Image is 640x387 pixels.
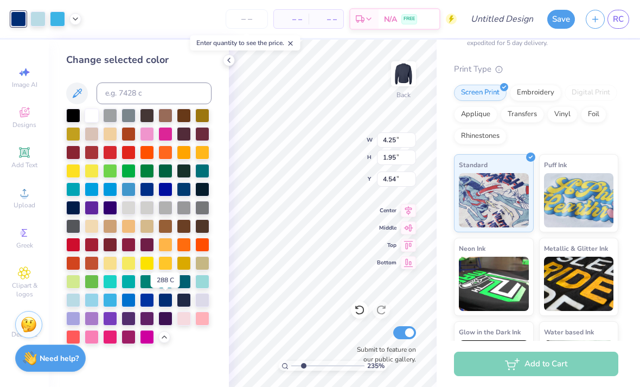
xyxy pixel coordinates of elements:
[565,85,617,101] div: Digital Print
[459,257,529,311] img: Neon Ink
[12,120,36,129] span: Designs
[396,90,411,100] div: Back
[377,224,396,232] span: Middle
[459,326,521,338] span: Glow in the Dark Ink
[454,63,618,75] div: Print Type
[544,326,594,338] span: Water based Ink
[151,272,180,288] div: 288 C
[11,330,37,339] span: Decorate
[11,161,37,169] span: Add Text
[454,106,497,123] div: Applique
[190,35,300,50] div: Enter quantity to see the price.
[351,345,416,364] label: Submit to feature on our public gallery.
[581,106,606,123] div: Foil
[544,173,614,227] img: Puff Ink
[544,159,567,170] span: Puff Ink
[66,53,212,67] div: Change selected color
[607,10,629,29] a: RC
[459,173,529,227] img: Standard
[377,259,396,267] span: Bottom
[367,361,385,371] span: 235 %
[510,85,561,101] div: Embroidery
[14,201,35,210] span: Upload
[454,128,507,144] div: Rhinestones
[544,243,608,254] span: Metallic & Glitter Ink
[226,9,268,29] input: – –
[613,13,624,26] span: RC
[315,14,337,25] span: – –
[544,257,614,311] img: Metallic & Glitter Ink
[454,85,507,101] div: Screen Print
[384,14,397,25] span: N/A
[459,243,485,254] span: Neon Ink
[547,10,575,29] button: Save
[501,106,544,123] div: Transfers
[280,14,302,25] span: – –
[16,241,33,250] span: Greek
[462,8,542,30] input: Untitled Design
[547,106,578,123] div: Vinyl
[5,281,43,299] span: Clipart & logos
[377,207,396,214] span: Center
[12,80,37,89] span: Image AI
[459,159,488,170] span: Standard
[97,83,212,104] input: e.g. 7428 c
[404,15,415,23] span: FREE
[377,242,396,249] span: Top
[40,353,79,364] strong: Need help?
[393,63,414,85] img: Back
